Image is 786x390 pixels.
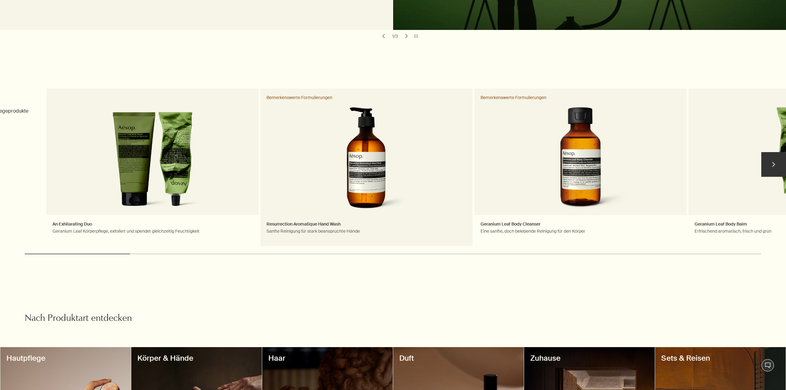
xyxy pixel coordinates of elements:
a: An Exhilarating DuoGeranium Leaf Körperpflege, exfoliert und spendet gleichzeitig FeuchtigkeitGer... [46,89,258,246]
h3: Zuhause [530,353,649,363]
div: 1 / 3 [390,33,400,39]
button: previous slide [379,32,388,40]
button: pause [412,32,420,40]
h3: Sets & Reisen [661,353,780,363]
h2: Nach Produktart entdecken [25,313,270,325]
h3: Duft [399,353,518,363]
h3: Haar [268,353,387,363]
a: Resurrection Aromatique Hand WashSanfte Reinigung für stark beanspruchte HändeResurrection Aromat... [260,89,473,246]
h3: Körper & Hände [137,353,256,363]
h3: Hautpflege [6,353,125,363]
a: Geranium Leaf Body CleanserEine sanfte, doch belebende Reinigung für den KörperGeranium Leaf Body... [474,89,687,246]
button: next slide [761,152,786,177]
button: next slide [402,32,411,40]
button: Live-Support Chat [762,359,774,371]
